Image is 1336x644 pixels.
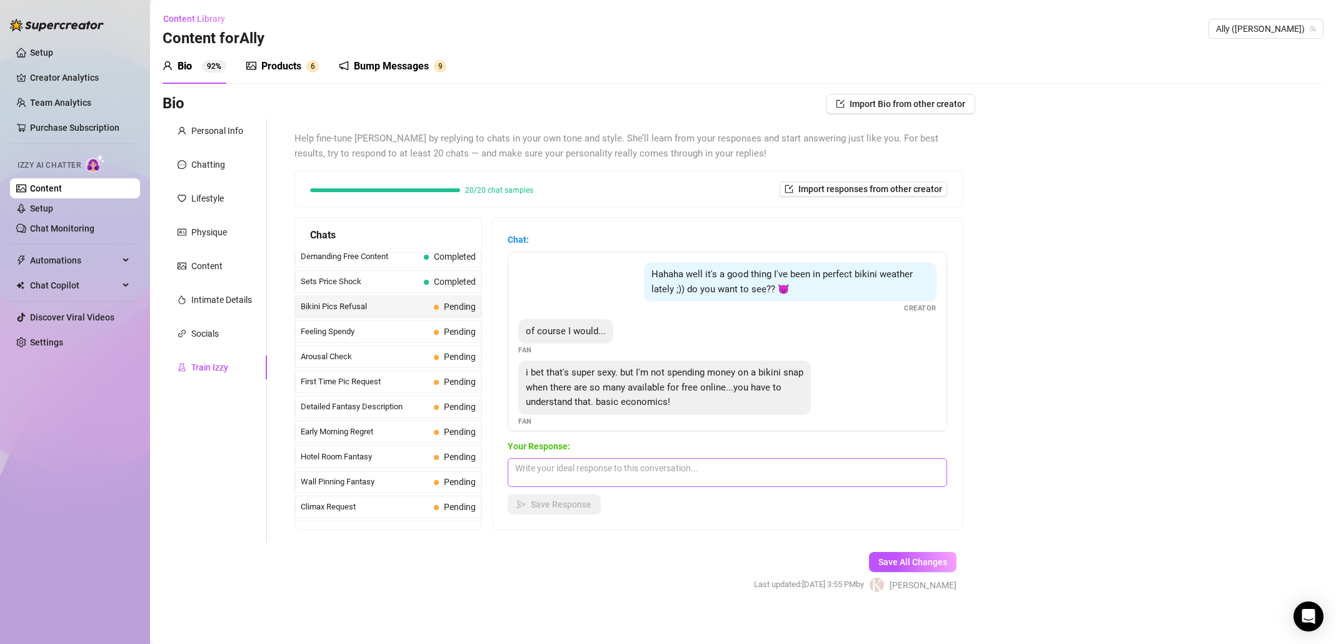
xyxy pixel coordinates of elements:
[178,59,192,74] div: Bio
[30,312,114,322] a: Discover Viral Videos
[444,377,476,387] span: Pending
[526,325,606,337] span: of course I would...
[310,227,336,243] span: Chats
[526,367,803,407] span: i bet that's super sexy. but I'm not spending money on a bikini snap when there are so many avail...
[1293,601,1323,631] div: Open Intercom Messenger
[163,29,264,49] h3: Content for Ally
[826,94,975,114] button: Import Bio from other creator
[444,477,476,487] span: Pending
[30,250,119,270] span: Automations
[798,184,942,194] span: Import responses from other creator
[339,61,349,71] span: notification
[444,427,476,437] span: Pending
[301,401,429,413] span: Detailed Fantasy Description
[30,98,91,108] a: Team Analytics
[178,329,186,338] span: link
[1309,25,1317,33] span: team
[163,61,173,71] span: user
[354,59,429,74] div: Bump Messages
[870,578,884,592] img: Kayden Kitty
[178,295,186,304] span: fire
[16,281,24,290] img: Chat Copilot
[301,501,429,513] span: Climax Request
[434,60,446,73] sup: 9
[311,62,315,71] span: 6
[301,275,419,288] span: Sets Price Shock
[178,194,186,203] span: heart
[301,376,429,388] span: First Time Pic Request
[301,451,429,463] span: Hotel Room Fantasy
[18,160,81,171] span: Izzy AI Chatter
[191,225,227,239] div: Physique
[904,303,937,314] span: Creator
[444,402,476,412] span: Pending
[294,131,963,161] span: Help fine-tune [PERSON_NAME] by replying to chats in your own tone and style. She’ll learn from y...
[191,192,224,205] div: Lifestyle
[261,59,301,74] div: Products
[878,557,947,567] span: Save All Changes
[246,61,256,71] span: picture
[434,277,476,287] span: Completed
[301,325,429,338] span: Feeling Spendy
[30,203,53,213] a: Setup
[508,235,529,245] strong: Chat:
[444,502,476,512] span: Pending
[301,526,429,538] span: Self Play Request
[508,494,601,514] button: Save Response
[434,252,476,262] span: Completed
[508,441,570,451] strong: Your Response:
[518,345,532,355] span: Fan
[301,426,429,438] span: Early Morning Regret
[178,363,186,372] span: experiment
[30,183,62,193] a: Content
[178,262,186,270] span: picture
[301,350,429,363] span: Arousal Check
[10,19,104,31] img: logo-BBDzfeDw.svg
[651,268,913,295] span: Hahaha well it's a good thing I've been in perfect bikini weather lately ;)) do you want to see?? 😈
[465,187,533,194] span: 20/20 chat samples
[444,327,476,337] span: Pending
[191,158,225,171] div: Chatting
[438,62,443,71] span: 9
[30,48,53,58] a: Setup
[163,94,184,114] h3: Bio
[30,223,94,233] a: Chat Monitoring
[16,255,26,265] span: thunderbolt
[30,337,63,347] a: Settings
[163,9,235,29] button: Content Library
[785,185,793,193] span: import
[86,155,105,173] img: AI Chatter
[301,250,419,263] span: Demanding Free Content
[780,181,947,197] button: Import responses from other creator
[178,160,186,169] span: message
[191,360,228,374] div: Train Izzy
[178,126,186,135] span: user
[301,476,429,488] span: Wall Pinning Fantasy
[30,68,130,88] a: Creator Analytics
[1216,19,1316,38] span: Ally (allydash)
[444,302,476,312] span: Pending
[890,578,957,592] span: [PERSON_NAME]
[301,300,429,313] span: Bikini Pics Refusal
[30,275,119,295] span: Chat Copilot
[202,60,226,73] sup: 92%
[178,228,186,237] span: idcard
[191,293,252,307] div: Intimate Details
[191,124,243,138] div: Personal Info
[836,100,845,108] span: import
[444,352,476,362] span: Pending
[306,60,319,73] sup: 6
[163,14,225,24] span: Content Library
[30,123,119,133] a: Purchase Subscription
[191,327,219,340] div: Socials
[444,452,476,462] span: Pending
[518,416,532,427] span: Fan
[191,259,223,273] div: Content
[869,552,957,572] button: Save All Changes
[444,527,476,537] span: Pending
[754,578,864,591] span: Last updated: [DATE] 3:55 PM by
[850,99,965,109] span: Import Bio from other creator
